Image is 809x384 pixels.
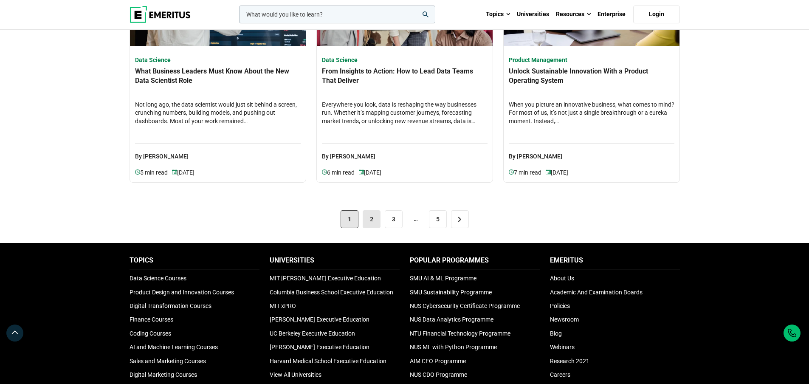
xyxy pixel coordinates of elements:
a: AI and Machine Learning Courses [130,344,218,350]
a: Webinars [550,344,575,350]
a: AIM CEO Programme [410,358,466,364]
a: Harvard Medical School Executive Education [270,358,386,364]
a: MIT xPRO [270,302,296,309]
a: Policies [550,302,570,309]
p: By [PERSON_NAME] [135,143,301,161]
a: Digital Transformation Courses [130,302,211,309]
p: By [PERSON_NAME] [509,143,674,161]
h4: Data Science [135,56,301,65]
p: [DATE] [359,168,381,177]
h4: Not long ago, the data scientist would just sit behind a screen, crunching numbers, building mode... [135,101,301,135]
a: Coding Courses [130,330,171,337]
a: SMU Sustainability Programme [410,289,492,296]
a: About Us [550,275,574,282]
h4: When you picture an innovative business, what comes to mind? For most of us, it’s not just a sing... [509,101,674,135]
p: [DATE] [172,168,194,177]
a: Product Management Unlock Sustainable Innovation With a Product Operating System When you picture... [509,56,674,177]
a: Blog [550,330,562,337]
a: SMU AI & ML Programme [410,275,476,282]
h4: What Business Leaders Must Know About the New Data Scientist Role [135,67,301,96]
h4: Unlock Sustainable Innovation With a Product Operating System [509,67,674,96]
p: By [PERSON_NAME] [322,143,488,161]
p: 7 min read [509,168,546,177]
h4: From Insights to Action: How to Lead Data Teams That Deliver [322,67,488,96]
img: video-views [322,169,327,175]
a: Product Design and Innovation Courses [130,289,234,296]
img: video-views [172,169,177,175]
p: 5 min read [135,168,172,177]
a: [PERSON_NAME] Executive Education [270,344,369,350]
a: [PERSON_NAME] Executive Education [270,316,369,323]
img: video-views [546,169,551,175]
a: 2 [363,210,381,228]
a: Sales and Marketing Courses [130,358,206,364]
p: [DATE] [546,168,568,177]
a: NUS Cybersecurity Certificate Programme [410,302,520,309]
a: 5 [429,210,447,228]
a: Login [633,6,680,23]
a: Newsroom [550,316,579,323]
a: NUS Data Analytics Programme [410,316,493,323]
span: … [407,210,425,228]
a: Academic And Examination Boards [550,289,643,296]
h4: Data Science [322,56,488,65]
img: video-views [509,169,514,175]
a: View All Universities [270,371,321,378]
a: 3 [385,210,403,228]
a: MIT [PERSON_NAME] Executive Education [270,275,381,282]
a: Next » [451,210,469,228]
a: NUS ML with Python Programme [410,344,497,350]
a: UC Berkeley Executive Education [270,330,355,337]
img: video-views [135,169,140,175]
input: woocommerce-product-search-field-0 [239,6,435,23]
img: video-views [359,169,364,175]
a: Careers [550,371,570,378]
a: Columbia Business School Executive Education [270,289,393,296]
a: Data Science From Insights to Action: How to Lead Data Teams That Deliver Everywhere you look, da... [322,56,488,177]
a: Research 2021 [550,358,589,364]
span: 1 [341,210,358,228]
h4: Product Management [509,56,674,65]
a: NUS CDO Programme [410,371,467,378]
a: Digital Marketing Courses [130,371,197,378]
a: Data Science What Business Leaders Must Know About the New Data Scientist Role Not long ago, the ... [135,56,301,177]
h4: Everywhere you look, data is reshaping the way businesses run. Whether it’s mapping customer jour... [322,101,488,135]
p: 6 min read [322,168,359,177]
a: Data Science Courses [130,275,186,282]
a: Finance Courses [130,316,173,323]
a: NTU Financial Technology Programme [410,330,510,337]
